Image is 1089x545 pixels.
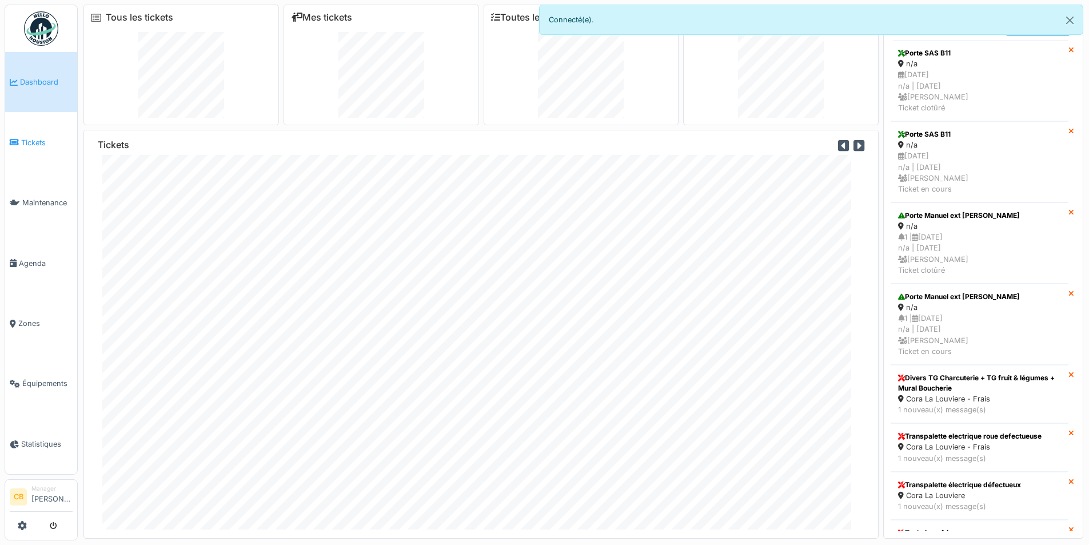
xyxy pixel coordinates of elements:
a: Mes tickets [291,12,352,23]
div: 1 nouveau(x) message(s) [898,453,1061,464]
a: Porte Manuel ext [PERSON_NAME] n/a 1 |[DATE]n/a | [DATE] [PERSON_NAME]Ticket clotûré [891,202,1068,284]
a: Équipements [5,353,77,413]
div: Technique frigo [898,528,1061,538]
a: Agenda [5,233,77,293]
div: Manager [31,484,73,493]
div: Divers TG Charcuterie + TG fruit & légumes + Mural Boucherie [898,373,1061,393]
a: Tous les tickets [106,12,173,23]
div: 1 nouveau(x) message(s) [898,501,1061,512]
div: Porte Manuel ext [PERSON_NAME] [898,210,1061,221]
a: CB Manager[PERSON_NAME] [10,484,73,512]
div: 1 | [DATE] n/a | [DATE] [PERSON_NAME] Ticket clotûré [898,232,1061,276]
span: Agenda [19,258,73,269]
a: Transpalette electrique roue defectueuse Cora La Louviere - Frais 1 nouveau(x) message(s) [891,423,1068,471]
span: Statistiques [21,439,73,449]
div: Transpalette electrique roue defectueuse [898,431,1061,441]
div: Porte Manuel ext [PERSON_NAME] [898,292,1061,302]
div: Porte SAS B11 [898,129,1061,140]
a: Transpalette électrique défectueux Cora La Louviere 1 nouveau(x) message(s) [891,472,1068,520]
a: Porte SAS B11 n/a [DATE]n/a | [DATE] [PERSON_NAME]Ticket en cours [891,121,1068,202]
a: Dashboard [5,52,77,112]
button: Close [1057,5,1083,35]
div: n/a [898,302,1061,313]
span: Zones [18,318,73,329]
a: Zones [5,293,77,353]
span: Maintenance [22,197,73,208]
div: n/a [898,140,1061,150]
span: Tickets [21,137,73,148]
a: Tickets [5,112,77,172]
img: Badge_color-CXgf-gQk.svg [24,11,58,46]
div: Connecté(e). [539,5,1084,35]
div: Transpalette électrique défectueux [898,480,1061,490]
a: Divers TG Charcuterie + TG fruit & légumes + Mural Boucherie Cora La Louviere - Frais 1 nouveau(x... [891,365,1068,423]
div: Cora La Louviere - Frais [898,441,1061,452]
div: Cora La Louviere [898,490,1061,501]
a: Toutes les tâches [491,12,576,23]
span: Dashboard [20,77,73,87]
div: Porte SAS B11 [898,48,1061,58]
div: [DATE] n/a | [DATE] [PERSON_NAME] Ticket clotûré [898,69,1061,113]
div: 1 | [DATE] n/a | [DATE] [PERSON_NAME] Ticket en cours [898,313,1061,357]
div: n/a [898,58,1061,69]
div: n/a [898,221,1061,232]
div: Cora La Louviere - Frais [898,393,1061,404]
a: Maintenance [5,173,77,233]
div: [DATE] n/a | [DATE] [PERSON_NAME] Ticket en cours [898,150,1061,194]
a: Porte Manuel ext [PERSON_NAME] n/a 1 |[DATE]n/a | [DATE] [PERSON_NAME]Ticket en cours [891,284,1068,365]
div: 1 nouveau(x) message(s) [898,404,1061,415]
li: CB [10,488,27,506]
h6: Tickets [98,140,129,150]
li: [PERSON_NAME] [31,484,73,509]
span: Équipements [22,378,73,389]
a: Porte SAS B11 n/a [DATE]n/a | [DATE] [PERSON_NAME]Ticket clotûré [891,40,1068,121]
a: Statistiques [5,414,77,474]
